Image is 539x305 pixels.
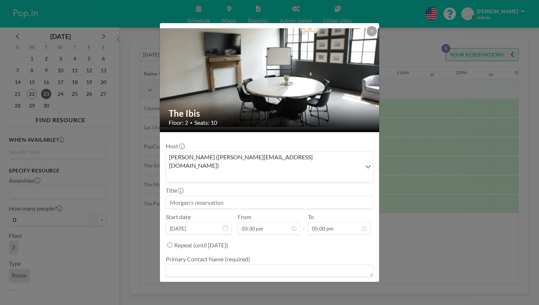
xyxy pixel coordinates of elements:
input: Search for option [167,171,361,181]
label: Repeat (until [DATE]) [174,242,228,249]
span: Seats: 10 [194,119,217,126]
label: To [308,213,314,221]
span: • [190,120,192,126]
label: Start date [166,213,191,221]
input: Morgan's reservation [166,196,373,208]
label: From [238,213,251,221]
span: - [303,216,305,232]
h2: The Ibis [169,108,371,119]
label: Title [166,187,183,194]
span: Floor: 2 [169,119,188,126]
div: Search for option [166,152,373,182]
img: 537.png [160,28,380,127]
label: Host [166,142,184,150]
span: [PERSON_NAME] ([PERSON_NAME][EMAIL_ADDRESS][DOMAIN_NAME]) [168,153,360,170]
label: Primary Contact Name (required) [166,255,250,263]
